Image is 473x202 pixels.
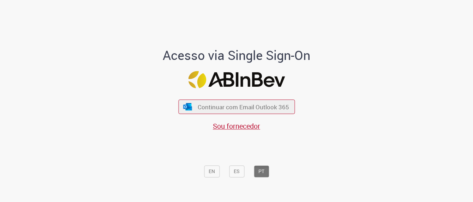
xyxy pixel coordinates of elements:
h1: Acesso via Single Sign-On [139,48,335,62]
button: EN [204,166,220,178]
button: ES [229,166,244,178]
img: ícone Azure/Microsoft 360 [183,103,193,110]
button: PT [254,166,269,178]
a: Sou fornecedor [213,122,260,131]
span: Continuar com Email Outlook 365 [198,103,289,111]
img: Logo ABInBev [188,71,285,88]
button: ícone Azure/Microsoft 360 Continuar com Email Outlook 365 [178,99,295,114]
